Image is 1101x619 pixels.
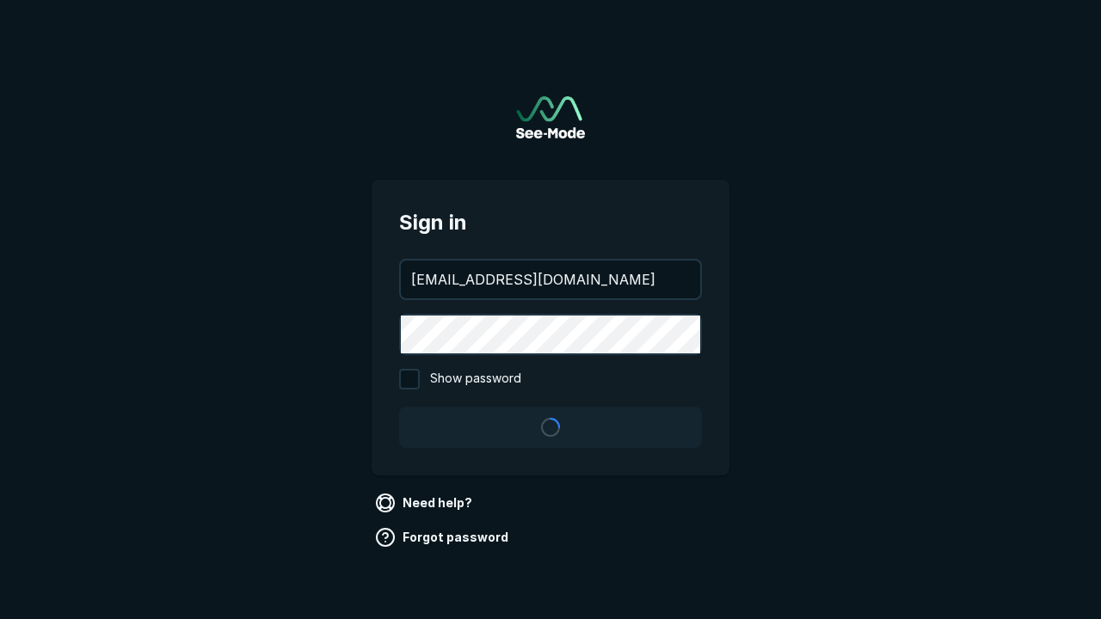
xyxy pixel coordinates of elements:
input: your@email.com [401,260,700,298]
a: Forgot password [372,524,515,551]
a: Need help? [372,489,479,517]
img: See-Mode Logo [516,96,585,138]
span: Show password [430,369,521,389]
span: Sign in [399,207,702,238]
a: Go to sign in [516,96,585,138]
